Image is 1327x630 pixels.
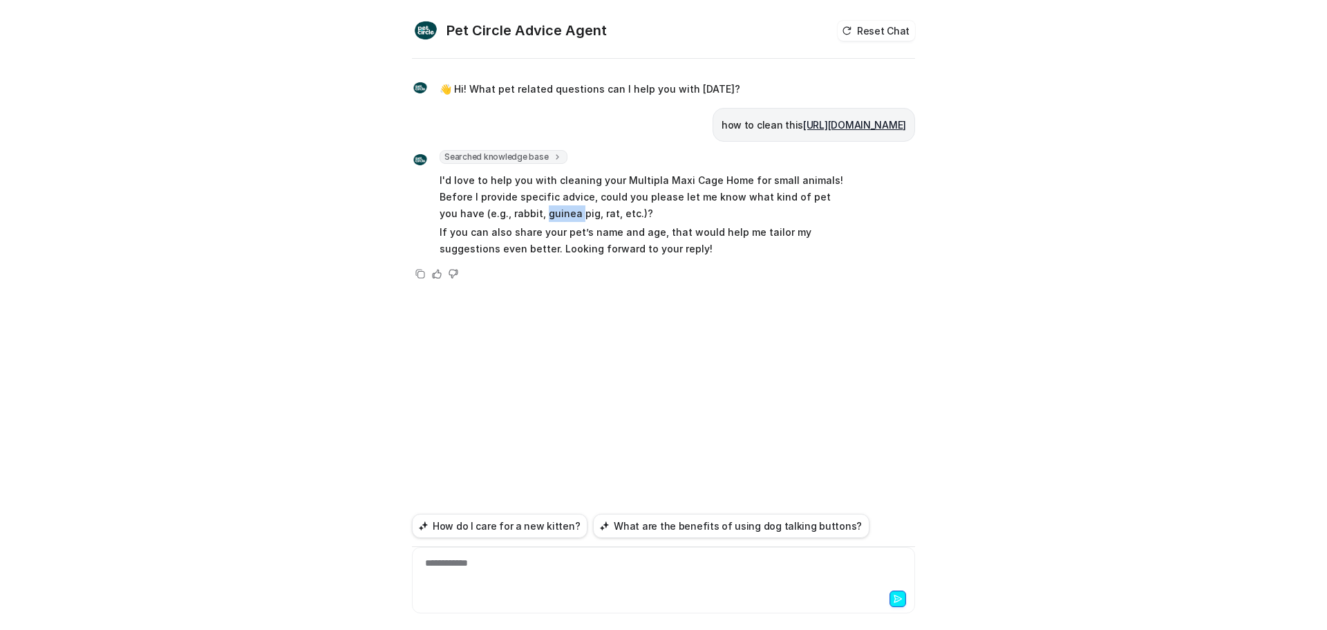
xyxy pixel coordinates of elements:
[593,514,869,538] button: What are the benefits of using dog talking buttons?
[412,17,440,44] img: Widget
[440,172,844,222] p: I'd love to help you with cleaning your Multipla Maxi Cage Home for small animals! Before I provi...
[440,150,567,164] span: Searched knowledge base
[412,80,429,96] img: Widget
[412,514,587,538] button: How do I care for a new kitten?
[838,21,915,41] button: Reset Chat
[803,119,906,131] a: [URL][DOMAIN_NAME]
[446,21,607,40] h2: Pet Circle Advice Agent
[440,224,844,257] p: If you can also share your pet’s name and age, that would help me tailor my suggestions even bett...
[412,151,429,168] img: Widget
[722,117,906,133] p: how to clean this
[440,81,740,98] p: 👋 Hi! What pet related questions can I help you with [DATE]?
